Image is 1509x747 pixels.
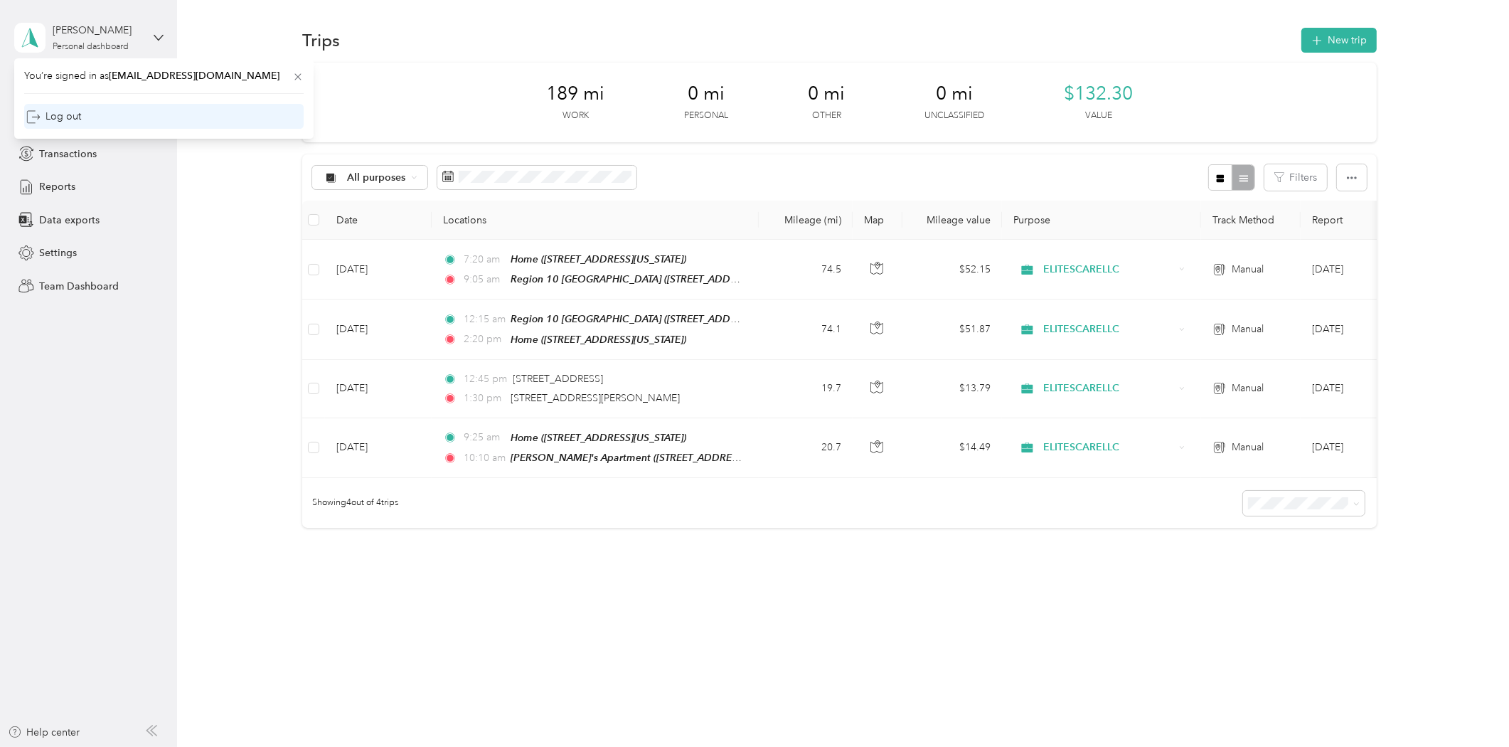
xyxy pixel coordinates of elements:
td: 74.1 [759,300,853,359]
button: Help center [8,725,80,740]
span: 0 mi [936,83,973,105]
p: Unclassified [924,110,984,122]
td: [DATE] [325,360,432,418]
span: 189 mi [546,83,604,105]
td: [DATE] [325,418,432,478]
span: Team Dashboard [39,279,119,294]
span: [STREET_ADDRESS][PERSON_NAME] [511,392,680,404]
span: [STREET_ADDRESS] [513,373,604,385]
div: [PERSON_NAME] [53,23,142,38]
span: Home ([STREET_ADDRESS][US_STATE]) [511,432,686,443]
td: Sep 2025 [1301,360,1430,418]
td: Aug 2025 [1301,300,1430,359]
div: Personal dashboard [53,43,129,51]
span: [EMAIL_ADDRESS][DOMAIN_NAME] [109,70,279,82]
th: Report [1301,201,1430,240]
span: ELITESCARELLC [1044,381,1174,396]
td: Aug 2025 [1301,418,1430,478]
span: 12:15 am [464,312,504,327]
div: Log out [26,109,81,124]
th: Purpose [1002,201,1201,240]
th: Mileage (mi) [759,201,853,240]
p: Work [562,110,589,122]
span: 2:20 pm [464,332,504,347]
td: 74.5 [759,240,853,300]
button: New trip [1301,28,1377,53]
p: Other [812,110,841,122]
td: $13.79 [902,360,1002,418]
span: Manual [1232,322,1264,337]
td: $14.49 [902,418,1002,478]
td: Aug 2025 [1301,240,1430,300]
span: [PERSON_NAME]'s Apartment ([STREET_ADDRESS]) [511,452,749,464]
span: Region 10 [GEOGRAPHIC_DATA] ([STREET_ADDRESS]) [511,273,759,285]
span: 0 mi [688,83,725,105]
span: Manual [1232,381,1264,396]
td: 19.7 [759,360,853,418]
th: Track Method [1201,201,1301,240]
span: 10:10 am [464,450,504,466]
span: Manual [1232,262,1264,277]
span: 12:45 pm [464,371,507,387]
p: Personal [684,110,728,122]
th: Map [853,201,902,240]
span: ELITESCARELLC [1044,322,1174,337]
td: $52.15 [902,240,1002,300]
span: Settings [39,245,77,260]
span: 0 mi [808,83,845,105]
span: Transactions [39,147,97,161]
p: Value [1085,110,1112,122]
span: ELITESCARELLC [1044,440,1174,455]
th: Mileage value [902,201,1002,240]
th: Locations [432,201,759,240]
span: Manual [1232,440,1264,455]
span: Region 10 [GEOGRAPHIC_DATA] ([STREET_ADDRESS]) [511,313,759,325]
span: Showing 4 out of 4 trips [302,497,398,509]
span: 9:05 am [464,272,504,287]
span: Reports [39,179,75,194]
span: $132.30 [1064,83,1133,105]
th: Date [325,201,432,240]
span: You’re signed in as [24,68,304,83]
span: 1:30 pm [464,391,504,406]
span: Home ([STREET_ADDRESS][US_STATE]) [511,253,686,265]
span: 7:20 am [464,252,504,267]
td: [DATE] [325,300,432,359]
iframe: Everlance-gr Chat Button Frame [1429,667,1509,747]
td: [DATE] [325,240,432,300]
button: Filters [1264,164,1327,191]
span: Data exports [39,213,100,228]
span: 9:25 am [464,430,504,445]
span: ELITESCARELLC [1044,262,1174,277]
span: Home ([STREET_ADDRESS][US_STATE]) [511,334,686,345]
td: 20.7 [759,418,853,478]
td: $51.87 [902,300,1002,359]
span: All purposes [348,173,407,183]
h1: Trips [302,33,340,48]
